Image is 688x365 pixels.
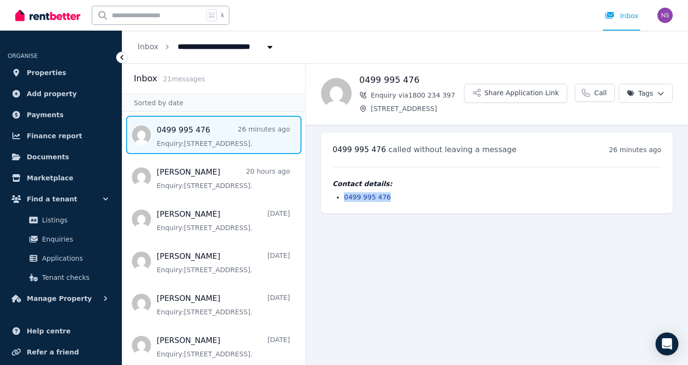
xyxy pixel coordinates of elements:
span: Call [594,88,607,98]
span: Listings [42,214,107,226]
a: Documents [8,147,114,166]
div: Inbox [605,11,638,21]
span: 21 message s [163,75,205,83]
span: Refer a friend [27,346,79,358]
span: Enquiries [42,233,107,245]
button: Manage Property [8,289,114,308]
img: RentBetter [15,8,80,22]
span: k [221,11,224,19]
span: Tags [627,88,653,98]
span: [STREET_ADDRESS] [371,104,464,113]
time: 26 minutes ago [609,146,661,154]
nav: Breadcrumb [122,31,290,63]
button: Find a tenant [8,189,114,209]
span: Marketplace [27,172,73,184]
span: Manage Property [27,293,92,304]
span: Payments [27,109,64,121]
a: 0499 995 47626 minutes agoEnquiry:[STREET_ADDRESS]. [157,124,290,148]
a: Help centre [8,321,114,341]
h1: 0499 995 476 [359,73,464,87]
img: 0499 995 476 [321,78,352,109]
a: [PERSON_NAME][DATE]Enquiry:[STREET_ADDRESS]. [157,335,290,359]
a: Enquiries [11,230,110,249]
a: 0499 995 476 [344,193,391,201]
span: Add property [27,88,77,100]
button: Tags [619,84,673,103]
a: Call [575,84,615,102]
a: Add property [8,84,114,103]
a: Applications [11,249,110,268]
a: Properties [8,63,114,82]
span: Help centre [27,325,71,337]
span: Enquiry via 1800 234 397 [371,90,464,100]
img: Neil Shams [657,8,673,23]
span: Properties [27,67,66,78]
a: [PERSON_NAME]20 hours agoEnquiry:[STREET_ADDRESS]. [157,166,290,190]
a: [PERSON_NAME][DATE]Enquiry:[STREET_ADDRESS]. [157,209,290,232]
span: Tenant checks [42,272,107,283]
button: Share Application Link [464,84,567,103]
div: Open Intercom Messenger [656,332,678,355]
a: [PERSON_NAME][DATE]Enquiry:[STREET_ADDRESS]. [157,251,290,275]
a: [PERSON_NAME][DATE]Enquiry:[STREET_ADDRESS]. [157,293,290,317]
span: Finance report [27,130,82,142]
a: Inbox [138,42,159,51]
a: Marketplace [8,168,114,188]
span: Applications [42,253,107,264]
a: Tenant checks [11,268,110,287]
span: Find a tenant [27,193,77,205]
a: Listings [11,210,110,230]
span: Documents [27,151,69,163]
a: Finance report [8,126,114,145]
h2: Inbox [134,72,157,85]
a: Payments [8,105,114,124]
span: 0499 995 476 [333,145,386,154]
span: called without leaving a message [388,145,516,154]
span: ORGANISE [8,53,38,59]
div: Sorted by date [122,94,305,112]
h4: Contact details: [333,179,661,188]
a: Refer a friend [8,343,114,362]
